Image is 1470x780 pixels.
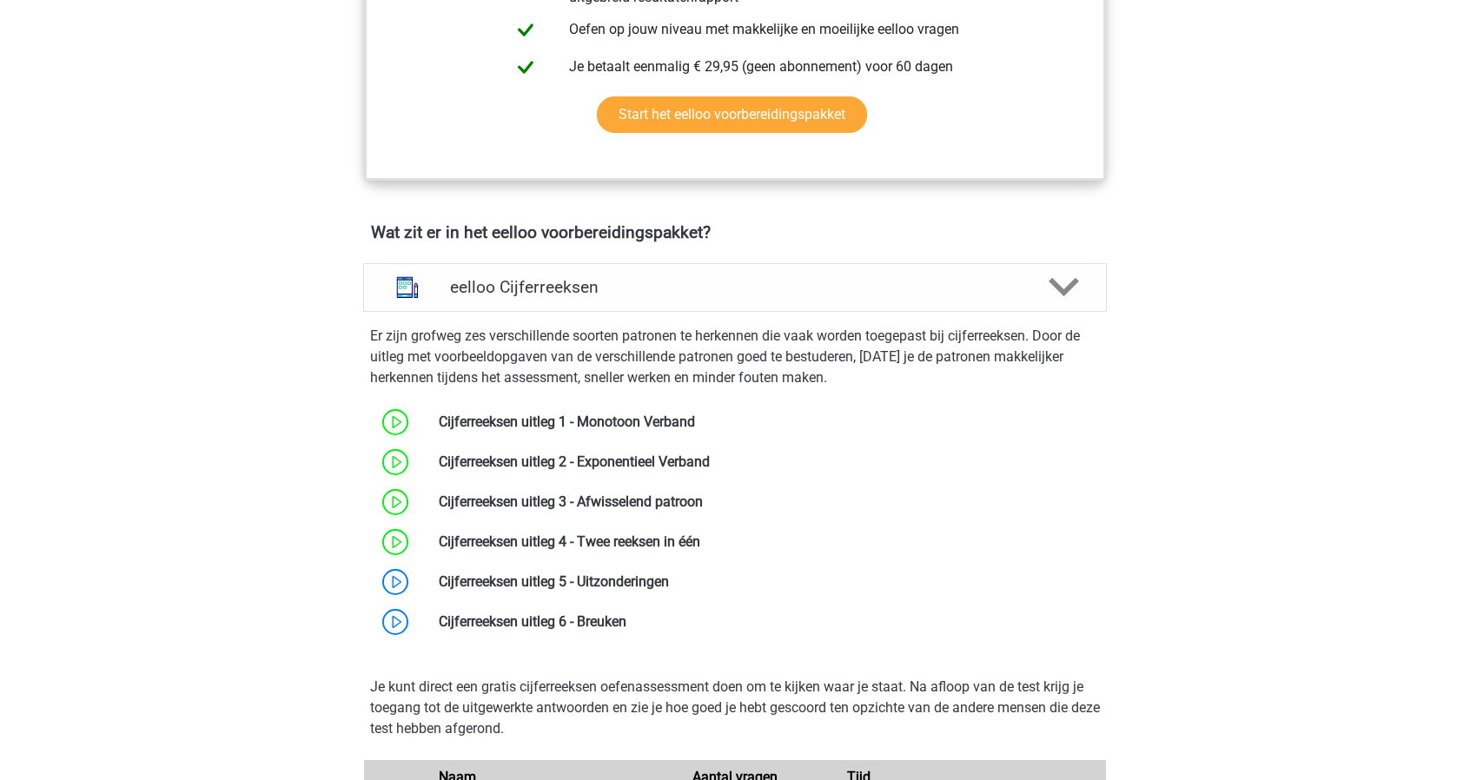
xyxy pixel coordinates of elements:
h4: Wat zit er in het eelloo voorbereidingspakket? [371,222,1099,242]
div: Cijferreeksen uitleg 5 - Uitzonderingen [426,572,1106,592]
div: Cijferreeksen uitleg 3 - Afwisselend patroon [426,492,1106,512]
a: cijferreeksen eelloo Cijferreeksen [356,263,1114,312]
p: Je kunt direct een gratis cijferreeksen oefenassessment doen om te kijken waar je staat. Na afloo... [370,677,1100,739]
a: Start het eelloo voorbereidingspakket [597,96,867,133]
img: cijferreeksen [385,265,430,310]
p: Er zijn grofweg zes verschillende soorten patronen te herkennen die vaak worden toegepast bij cij... [370,326,1100,388]
h4: eelloo Cijferreeksen [450,277,1019,297]
div: Cijferreeksen uitleg 6 - Breuken [426,611,1106,632]
div: Cijferreeksen uitleg 1 - Monotoon Verband [426,412,1106,433]
div: Cijferreeksen uitleg 2 - Exponentieel Verband [426,452,1106,473]
div: Cijferreeksen uitleg 4 - Twee reeksen in één [426,532,1106,552]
